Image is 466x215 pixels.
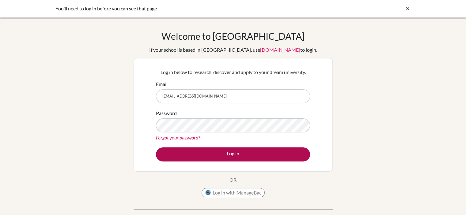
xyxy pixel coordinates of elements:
h1: Welcome to [GEOGRAPHIC_DATA] [161,31,305,42]
div: If your school is based in [GEOGRAPHIC_DATA], use to login. [149,46,317,54]
label: Email [156,80,168,88]
p: Log in below to research, discover and apply to your dream university. [156,69,310,76]
label: Password [156,109,177,117]
a: Forgot your password? [156,135,200,140]
a: [DOMAIN_NAME] [260,47,300,53]
button: Log in [156,147,310,161]
p: OR [229,176,237,183]
button: Log in with ManageBac [202,188,265,197]
div: You’ll need to log in before you can see that page [55,5,319,12]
